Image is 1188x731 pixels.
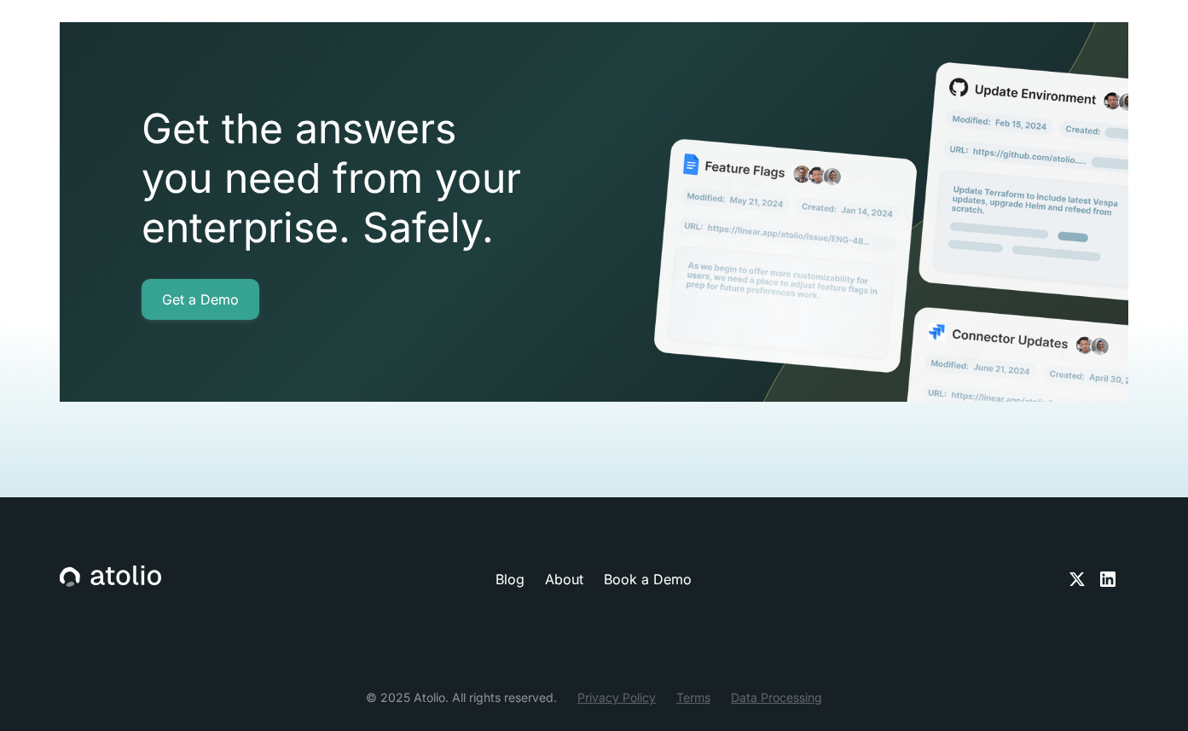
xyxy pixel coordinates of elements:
a: Data Processing [731,688,822,706]
a: Privacy Policy [577,688,656,706]
a: Terms [676,688,710,706]
a: Book a Demo [604,569,692,589]
a: Get a Demo [142,279,259,320]
div: © 2025 Atolio. All rights reserved. [366,688,557,706]
a: About [545,569,583,589]
a: Blog [495,569,524,589]
h2: Get the answers you need from your enterprise. Safely. [142,104,619,252]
